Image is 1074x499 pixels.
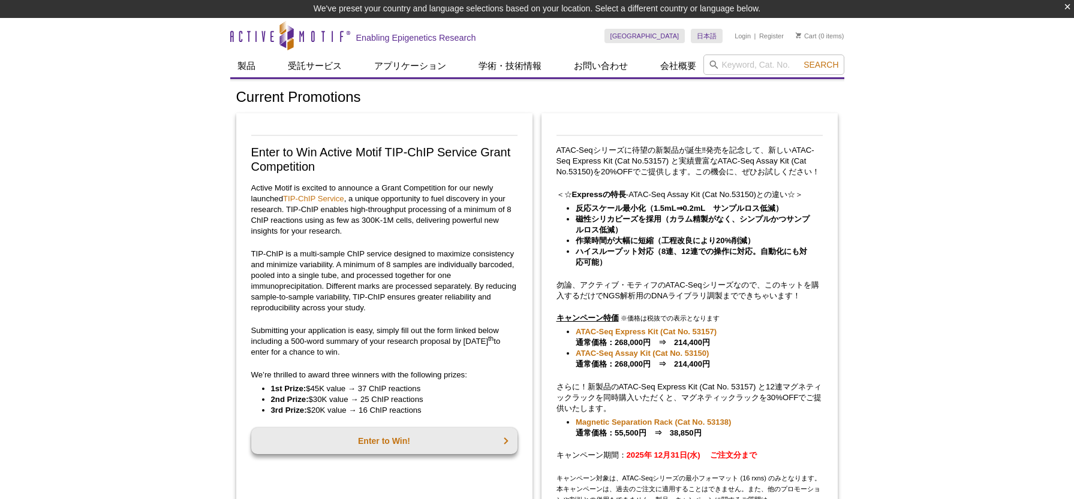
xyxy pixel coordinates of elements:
a: Register [759,32,784,40]
input: Keyword, Cat. No. [703,55,844,75]
strong: 反応スケール最小化（1.5mL⇒0.2mL サンプルロス低減） [576,204,783,213]
a: 受託サービス [281,55,349,77]
strong: ハイスループット対応（8連、12連での操作に対応。自動化にも対応可能） [576,247,807,267]
li: $20K value → 16 ChIP reactions [271,405,506,416]
a: ATAC-Seq Assay Kit (Cat No. 53150) [576,348,709,359]
img: TIP-ChIP Service Grant Competition [251,135,518,136]
a: Login [735,32,751,40]
span: Search [804,60,838,69]
p: ＜☆ -ATAC-Seq Assay Kit (Cat No.53150)との違い☆＞ [556,189,823,200]
p: キャンペーン期間： [556,450,823,461]
u: キャンペーン特価 [556,313,619,322]
a: 製品 [230,55,263,77]
a: [GEOGRAPHIC_DATA] [604,29,685,43]
img: Save on ATAC-Seq Kits [556,135,823,136]
p: Active Motif is excited to announce a Grant Competition for our newly launched , a unique opportu... [251,183,518,237]
li: $45K value → 37 ChIP reactions [271,383,506,394]
strong: 2nd Prize: [271,395,309,404]
strong: 2025年 12月31日(水) ご注文分まで [627,450,757,459]
p: 勿論、アクティブ・モティフのATAC-Seqシリーズなので、このキットを購入するだけでNGS解析用のDNAライブラリ調製までできちゃいます！ [556,280,823,301]
li: | [754,29,756,43]
h2: Enter to Win Active Motif TIP-ChIP Service Grant Competition [251,145,518,174]
p: ATAC-Seqシリーズに待望の新製品が誕生‼発売を記念して、新しいATAC-Seq Express Kit (Cat No.53157) と実績豊富なATAC-Seq Assay Kit (C... [556,145,823,177]
strong: Expressの特長 [572,190,626,199]
button: Search [800,59,842,70]
span: ※価格は税抜での表示となります [621,314,720,322]
a: アプリケーション [367,55,453,77]
a: Magnetic Separation Rack (Cat No. 53138) [576,417,731,428]
h1: Current Promotions [236,89,838,107]
img: Your Cart [796,32,801,38]
a: 会社概要 [653,55,703,77]
p: Submitting your application is easy, simply fill out the form linked below including a 500-word s... [251,325,518,358]
sup: th [488,334,494,341]
a: 日本語 [691,29,723,43]
a: 学術・技術情報 [471,55,549,77]
a: Enter to Win! [251,428,518,454]
p: We’re thrilled to award three winners with the following prizes: [251,370,518,380]
strong: 作業時間が大幅に短縮（工程改良により20%削減） [576,236,755,245]
strong: 通常価格：268,000円 ⇒ 214,400円 [576,327,717,347]
h2: Enabling Epigenetics Research [356,32,476,43]
p: さらに！新製品のATAC-Seq Express Kit (Cat No. 53157) と12連マグネティックラックを同時購入いただくと、マグネティックラックを30%OFFでご提供いたします。 [556,382,823,414]
a: TIP-ChIP Service [283,194,344,203]
strong: 通常価格：55,500円 ⇒ 38,850円 [576,418,731,437]
li: (0 items) [796,29,844,43]
strong: 通常価格：268,000円 ⇒ 214,400円 [576,349,710,368]
a: お問い合わせ [567,55,635,77]
strong: 磁性シリカビーズを採用（カラム精製がなく、シンプルかつサンプルロス低減） [576,214,810,234]
strong: 1st Prize: [271,384,306,393]
a: Cart [796,32,817,40]
li: $30K value → 25 ChIP reactions [271,394,506,405]
a: ATAC-Seq Express Kit (Cat No. 53157) [576,326,717,337]
strong: 3rd Prize: [271,406,307,415]
p: TIP-ChIP is a multi-sample ChIP service designed to maximize consistency and minimize variability... [251,249,518,313]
